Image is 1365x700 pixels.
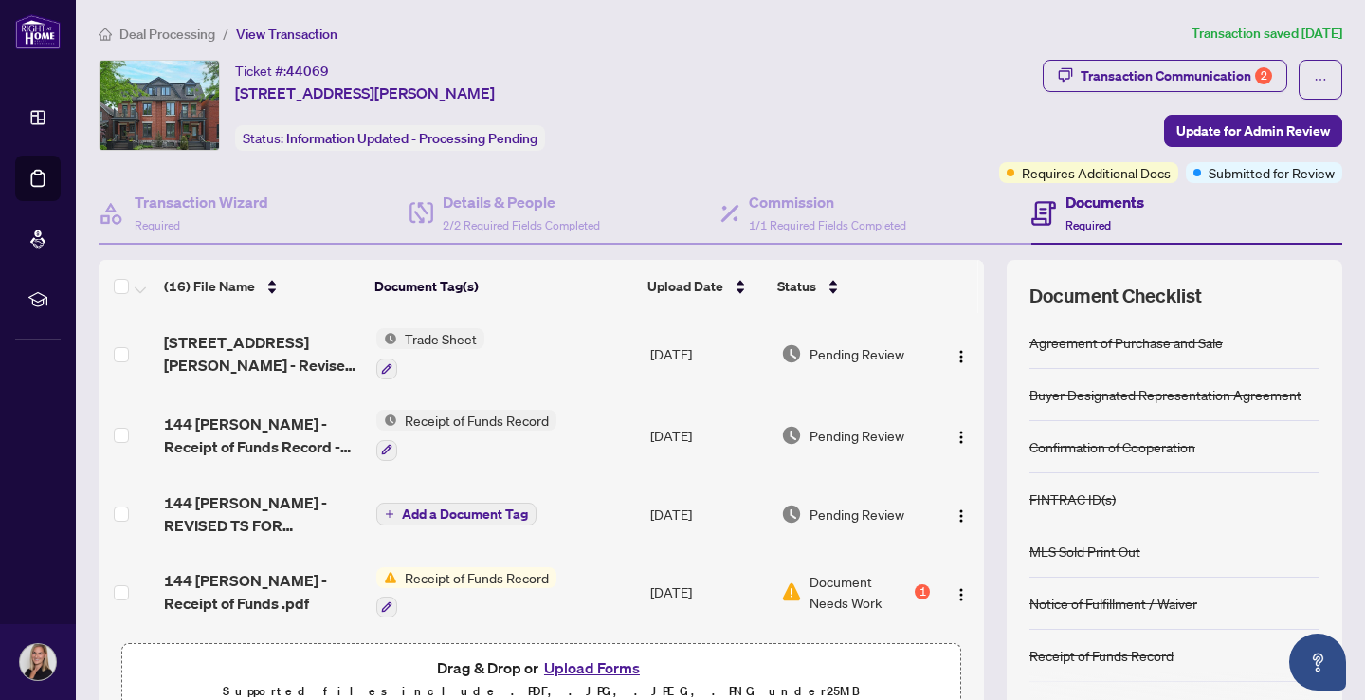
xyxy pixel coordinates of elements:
img: Logo [954,430,969,445]
img: Document Status [781,343,802,364]
img: Status Icon [376,410,397,431]
button: Open asap [1289,634,1346,691]
span: 144 [PERSON_NAME] - Receipt of Funds Record - OREA_[DATE] 09_34_31.pdf [164,413,361,458]
li: / [223,23,228,45]
span: ellipsis [1314,73,1327,86]
span: plus [385,509,394,519]
span: Trade Sheet [397,328,484,349]
span: Receipt of Funds Record [397,567,556,588]
div: MLS Sold Print Out [1029,541,1140,562]
button: Transaction Communication2 [1043,60,1287,92]
article: Transaction saved [DATE] [1192,23,1342,45]
span: Submitted for Review [1209,162,1335,183]
h4: Details & People [443,191,600,213]
h4: Commission [749,191,906,213]
img: logo [15,14,61,49]
span: Pending Review [810,343,904,364]
div: Notice of Fulfillment / Waiver [1029,593,1197,614]
span: home [99,28,112,41]
th: Status [770,260,933,313]
img: Logo [954,587,969,602]
h4: Transaction Wizard [135,191,268,213]
div: 1 [915,584,930,599]
span: Required [1065,218,1111,232]
th: (16) File Name [156,260,367,313]
button: Upload Forms [538,655,646,680]
div: Receipt of Funds Record [1029,645,1174,666]
button: Add a Document Tag [376,502,537,526]
img: Document Status [781,425,802,446]
span: Pending Review [810,425,904,446]
img: IMG-X12200235_1.jpg [100,61,219,150]
img: Logo [954,508,969,524]
button: Status IconReceipt of Funds Record [376,410,556,461]
th: Document Tag(s) [367,260,640,313]
th: Upload Date [640,260,770,313]
div: Buyer Designated Representation Agreement [1029,384,1301,405]
img: Document Status [781,504,802,525]
img: Logo [954,349,969,364]
span: Required [135,218,180,232]
span: Add a Document Tag [402,507,528,521]
img: Status Icon [376,328,397,349]
span: Update for Admin Review [1176,116,1330,146]
td: [DATE] [643,395,773,476]
button: Status IconTrade Sheet [376,328,484,379]
span: Drag & Drop or [437,655,646,680]
button: Status IconReceipt of Funds Record [376,567,556,618]
div: Transaction Communication [1081,61,1272,91]
span: 144 [PERSON_NAME] - Receipt of Funds .pdf [164,569,361,615]
div: Ticket #: [235,60,329,82]
img: Profile Icon [20,644,56,680]
button: Update for Admin Review [1164,115,1342,147]
div: 2 [1255,67,1272,84]
span: 1/1 Required Fields Completed [749,218,906,232]
span: Status [777,276,816,297]
button: Logo [946,499,976,529]
span: Upload Date [647,276,723,297]
button: Logo [946,420,976,451]
td: [DATE] [643,313,773,395]
span: Information Updated - Processing Pending [286,130,537,147]
button: Logo [946,577,976,607]
span: Requires Additional Docs [1022,162,1171,183]
span: 44069 [286,63,329,80]
button: Logo [946,339,976,369]
span: 144 [PERSON_NAME] - REVISED TS FOR [PERSON_NAME].pdf [164,491,361,537]
span: View Transaction [236,26,337,43]
h4: Documents [1065,191,1144,213]
img: Document Status [781,581,802,602]
img: Status Icon [376,567,397,588]
button: Add a Document Tag [376,503,537,525]
span: Receipt of Funds Record [397,410,556,431]
div: Status: [235,125,545,151]
span: Pending Review [810,504,904,525]
td: [DATE] [643,552,773,634]
div: FINTRAC ID(s) [1029,488,1116,509]
span: [STREET_ADDRESS][PERSON_NAME] - Revised TS Signed [DATE].pdf [164,331,361,377]
div: Confirmation of Cooperation [1029,436,1195,457]
span: (16) File Name [164,276,255,297]
span: Document Needs Work [810,571,911,613]
span: Document Checklist [1029,283,1202,309]
span: Deal Processing [119,26,215,43]
span: 2/2 Required Fields Completed [443,218,600,232]
div: Agreement of Purchase and Sale [1029,332,1223,353]
td: [DATE] [643,476,773,552]
span: [STREET_ADDRESS][PERSON_NAME] [235,82,495,104]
